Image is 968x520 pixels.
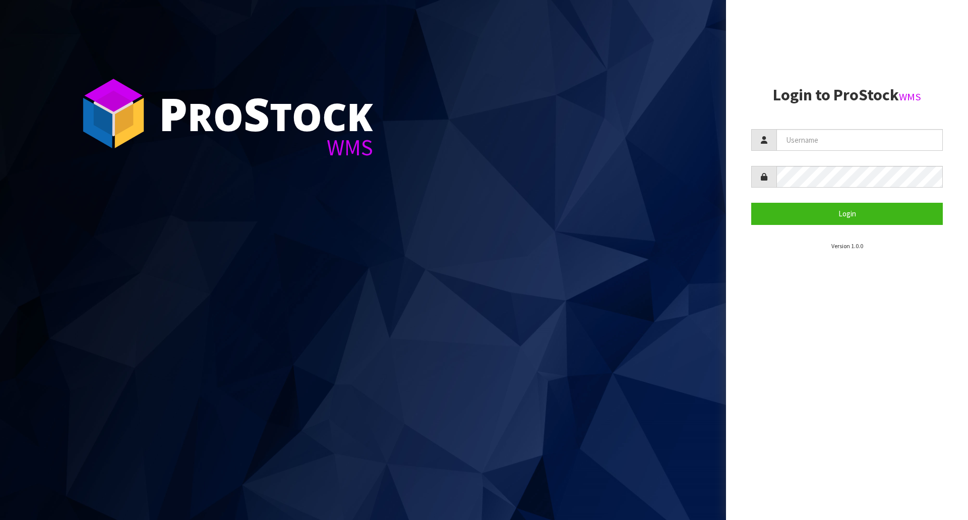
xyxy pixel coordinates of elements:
[76,76,151,151] img: ProStock Cube
[159,83,188,144] span: P
[776,129,943,151] input: Username
[751,86,943,104] h2: Login to ProStock
[159,91,373,136] div: ro tock
[159,136,373,159] div: WMS
[244,83,270,144] span: S
[831,242,863,250] small: Version 1.0.0
[899,90,921,103] small: WMS
[751,203,943,224] button: Login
